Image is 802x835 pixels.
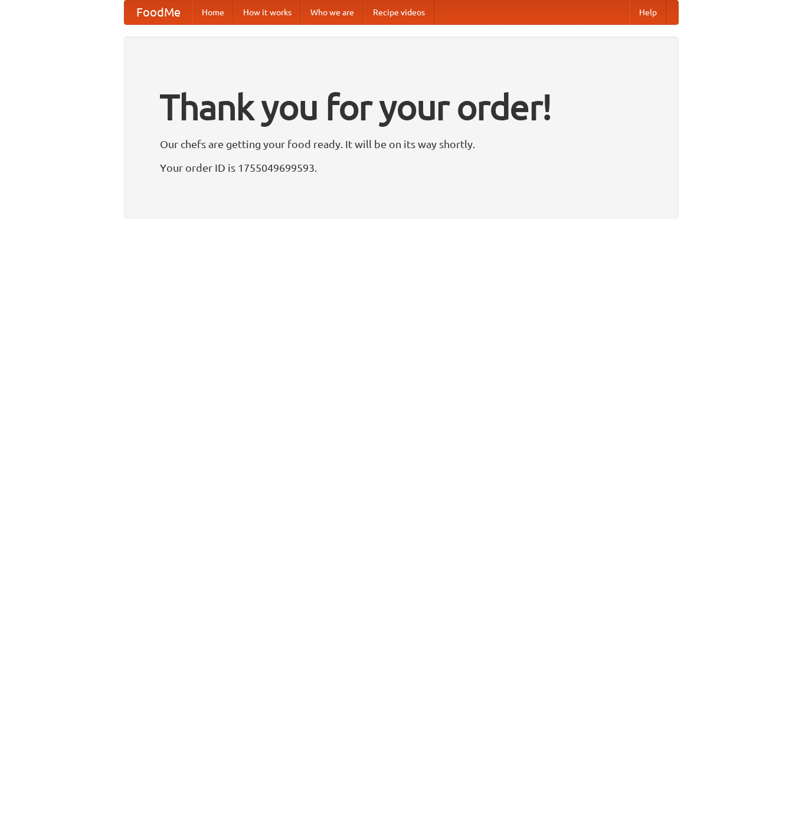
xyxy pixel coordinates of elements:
a: Recipe videos [364,1,434,24]
p: Your order ID is 1755049699593. [160,159,643,176]
p: Our chefs are getting your food ready. It will be on its way shortly. [160,135,643,153]
a: Help [630,1,666,24]
a: How it works [234,1,301,24]
a: FoodMe [125,1,192,24]
h1: Thank you for your order! [160,78,643,135]
a: Who we are [301,1,364,24]
a: Home [192,1,234,24]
